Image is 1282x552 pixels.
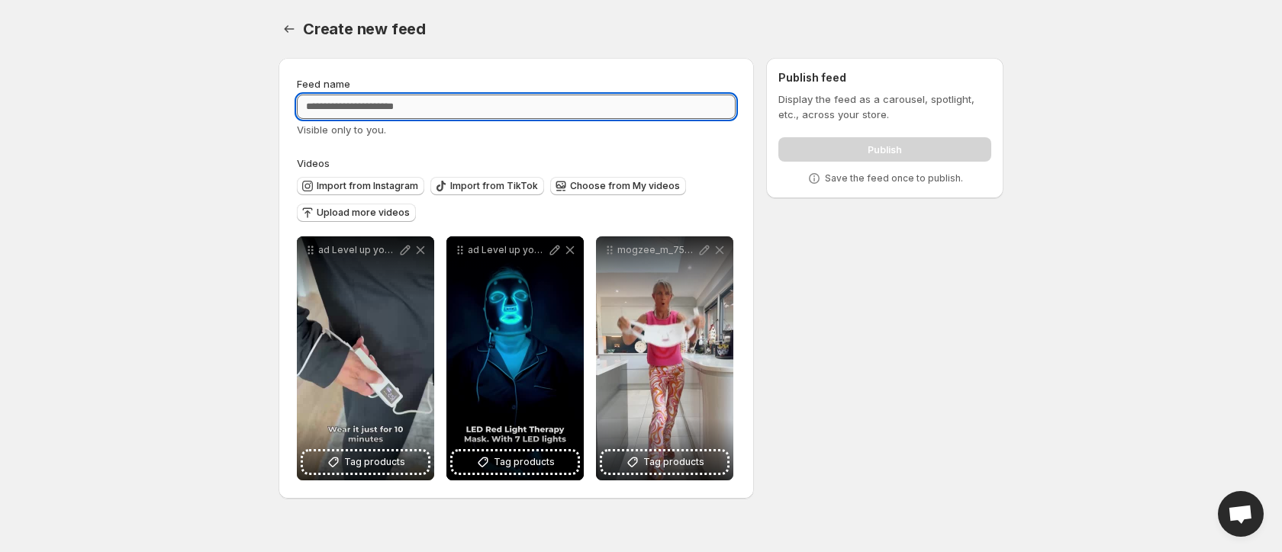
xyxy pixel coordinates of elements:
div: ad Level up your skincare game with [PERSON_NAME] megelinofficial LED red [MEDICAL_DATA] maskWith... [446,236,584,480]
span: Import from Instagram [317,180,418,192]
span: Choose from My videos [570,180,680,192]
button: Tag products [453,451,578,473]
div: Open chat [1218,491,1264,537]
h2: Publish feed [778,70,991,85]
p: Save the feed once to publish. [825,172,963,185]
span: Create new feed [303,20,426,38]
span: Import from TikTok [450,180,538,192]
span: Tag products [344,454,405,470]
span: Upload more videos [317,207,410,219]
span: Videos [297,157,330,169]
p: Display the feed as a carousel, spotlight, etc., across your store. [778,91,991,122]
button: Import from Instagram [297,177,424,195]
div: mogzee_m_7530898850140212502Tag products [596,236,733,480]
p: mogzee_m_7530898850140212502 [617,244,697,256]
div: ad Level up your skincare game with [PERSON_NAME] LED red [MEDICAL_DATA] maskWith 7 - TrimaaaTag ... [297,236,434,480]
span: Visible only to you. [297,124,386,136]
p: ad Level up your skincare game with [PERSON_NAME] megelinofficial LED red [MEDICAL_DATA] maskWith... [468,244,547,256]
button: Import from TikTok [430,177,544,195]
span: Feed name [297,78,350,90]
p: ad Level up your skincare game with [PERSON_NAME] LED red [MEDICAL_DATA] maskWith 7 - Trimaaa [318,244,398,256]
span: Tag products [643,454,704,470]
button: Tag products [602,451,727,473]
button: Tag products [303,451,428,473]
button: Choose from My videos [550,177,686,195]
button: Upload more videos [297,204,416,222]
span: Tag products [494,454,555,470]
button: Settings [279,18,300,40]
